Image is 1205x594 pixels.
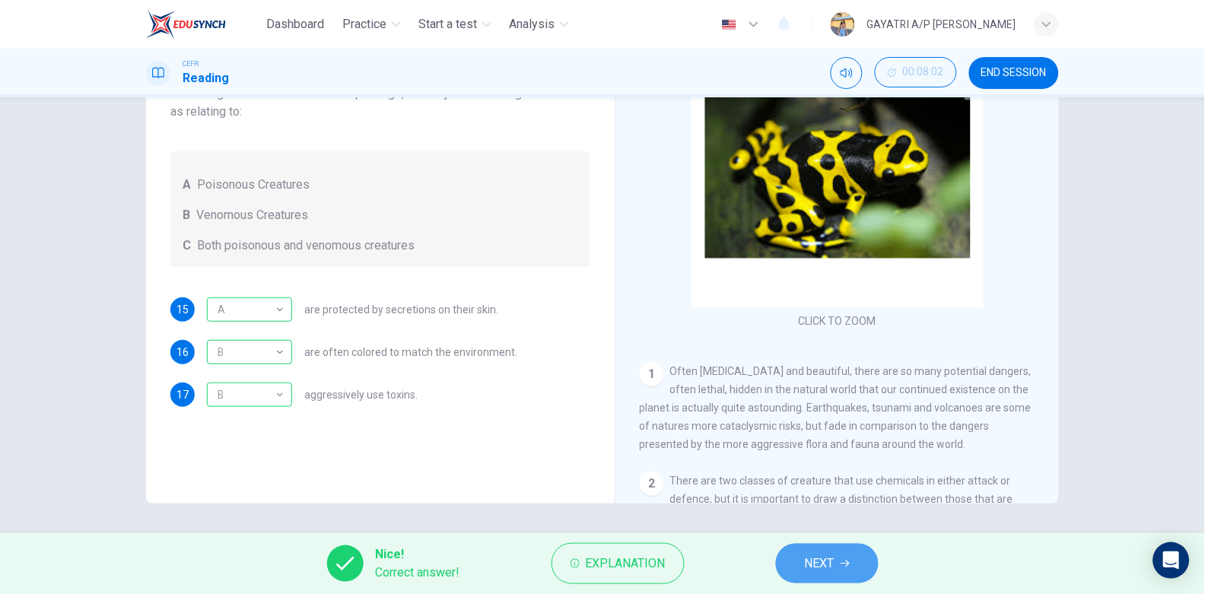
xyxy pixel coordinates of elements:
[640,362,664,386] div: 1
[183,59,199,69] span: CEFR
[831,12,855,37] img: Profile picture
[146,9,261,40] a: EduSynch logo
[176,347,189,357] span: 16
[197,176,310,194] span: Poisonous Creatures
[552,543,685,584] button: Explanation
[207,288,287,332] div: A
[304,304,498,315] span: are protected by secretions on their skin.
[304,389,418,400] span: aggressively use toxins.
[1153,542,1190,579] div: Open Intercom Messenger
[510,15,555,33] span: Analysis
[196,206,308,224] span: Venomous Creatures
[903,66,944,78] span: 00:08:02
[337,11,407,38] button: Practice
[183,69,229,87] h1: Reading
[776,544,879,583] button: NEXT
[875,57,957,87] button: 00:08:02
[207,373,287,417] div: B
[343,15,387,33] span: Practice
[267,15,325,33] span: Dashboard
[831,57,863,89] div: Mute
[197,237,415,255] span: Both poisonous and venomous creatures
[207,331,287,374] div: B
[586,553,666,574] span: Explanation
[867,15,1016,33] div: GAYATRI A/P [PERSON_NAME]
[413,11,498,38] button: Start a test
[640,472,664,496] div: 2
[183,206,190,224] span: B
[981,67,1047,79] span: END SESSION
[640,365,1032,450] span: Often [MEDICAL_DATA] and beautiful, there are so many potential dangers, often lethal, hidden in ...
[504,11,575,38] button: Analysis
[176,389,189,400] span: 17
[261,11,331,38] button: Dashboard
[969,57,1059,89] button: END SESSION
[875,57,957,89] div: Hide
[805,553,835,574] span: NEXT
[183,176,191,194] span: A
[376,545,460,564] span: Nice!
[419,15,478,33] span: Start a test
[183,237,191,255] span: C
[720,19,739,30] img: en
[304,347,517,357] span: are often colored to match the environment.
[146,9,226,40] img: EduSynch logo
[176,304,189,315] span: 15
[376,564,460,582] span: Correct answer!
